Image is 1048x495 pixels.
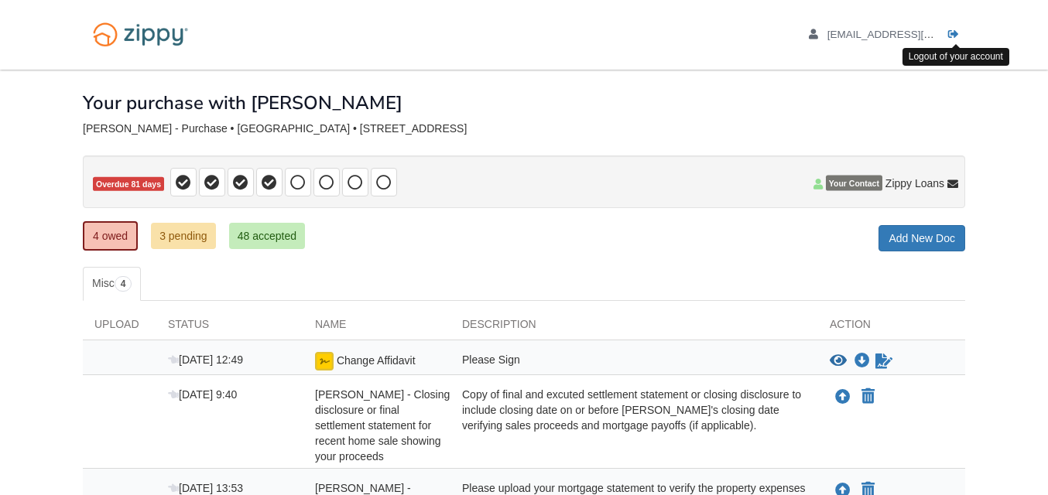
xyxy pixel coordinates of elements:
[83,15,198,54] img: Logo
[83,93,402,113] h1: Your purchase with [PERSON_NAME]
[834,387,852,407] button: Upload Nancy Pruitt - Closing disclosure or final settlement statement for recent home sale showi...
[885,176,944,191] span: Zippy Loans
[93,177,164,192] span: Overdue 81 days
[809,29,1005,44] a: edit profile
[860,387,876,406] button: Declare Nancy Pruitt - Closing disclosure or final settlement statement for recent home sale show...
[229,223,305,249] a: 48 accepted
[450,316,818,340] div: Description
[818,316,965,340] div: Action
[450,352,818,370] div: Please Sign
[115,276,132,292] span: 4
[83,316,156,340] div: Upload
[902,48,1009,66] div: Logout of your account
[83,221,138,251] a: 4 owed
[303,316,450,340] div: Name
[83,122,965,135] div: [PERSON_NAME] - Purchase • [GEOGRAPHIC_DATA] • [STREET_ADDRESS]
[827,29,1005,40] span: bolique1973@msn.com
[83,267,141,301] a: Misc
[168,353,243,366] span: [DATE] 12:49
[151,223,216,249] a: 3 pending
[878,225,965,251] a: Add New Doc
[337,354,416,367] span: Change Affidavit
[315,388,450,463] span: [PERSON_NAME] - Closing disclosure or final settlement statement for recent home sale showing you...
[826,176,882,191] span: Your Contact
[168,388,237,401] span: [DATE] 9:40
[874,352,894,370] a: Waiting for your co-borrower to e-sign
[830,353,847,369] button: View Change Affidavit
[315,352,334,370] img: esign
[156,316,303,340] div: Status
[854,355,870,367] a: Download Change Affidavit
[948,29,965,44] a: Log out
[450,387,818,464] div: Copy of final and excuted settlement statement or closing disclosure to include closing date on o...
[168,482,243,494] span: [DATE] 13:53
